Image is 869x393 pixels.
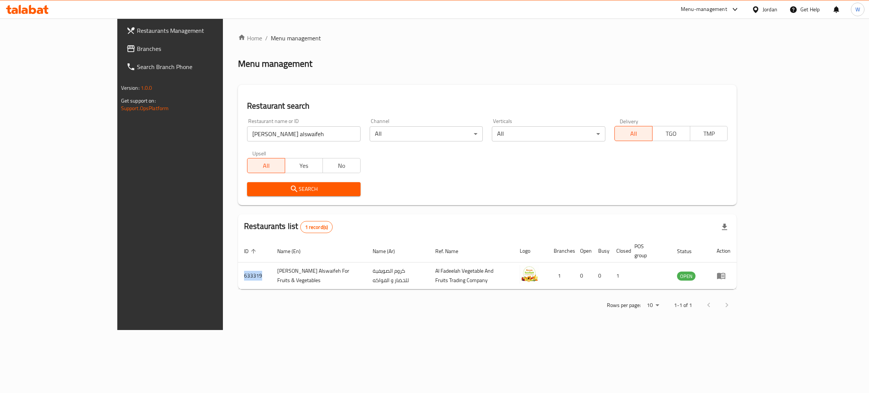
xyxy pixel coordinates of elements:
button: Search [247,182,361,196]
td: Al Fadeelah Vegetable And Fruits Trading Company [429,263,514,289]
span: 1 record(s) [301,224,333,231]
input: Search for restaurant name or ID.. [247,126,361,141]
div: OPEN [677,272,696,281]
div: All [370,126,483,141]
span: W [855,5,860,14]
span: No [326,160,358,171]
label: Delivery [620,118,639,124]
div: All [492,126,605,141]
div: Export file [715,218,734,236]
th: Branches [548,239,574,263]
img: Korom Alswaifeh For Fruits & Vegetables [520,265,539,284]
td: 1 [610,263,628,289]
span: TMP [693,128,725,139]
span: Name (En) [277,247,310,256]
span: ID [244,247,258,256]
div: Rows per page: [644,300,662,311]
span: All [250,160,282,171]
span: Yes [288,160,320,171]
th: Action [711,239,737,263]
nav: breadcrumb [238,34,737,43]
td: [PERSON_NAME] Alswaifeh For Fruits & Vegetables [271,263,367,289]
h2: Restaurants list [244,221,333,233]
button: All [614,126,653,141]
label: Upsell [252,150,266,156]
button: No [322,158,361,173]
span: Status [677,247,702,256]
span: POS group [634,242,662,260]
div: Menu [717,271,731,280]
td: كروم الصويفية للخضار و الفواكه [367,263,429,289]
li: / [265,34,268,43]
a: Support.OpsPlatform [121,103,169,113]
a: Restaurants Management [120,21,263,40]
h2: Restaurant search [247,100,728,112]
th: Open [574,239,592,263]
th: Logo [514,239,548,263]
span: TGO [656,128,687,139]
span: OPEN [677,272,696,281]
div: Total records count [300,221,333,233]
span: Restaurants Management [137,26,256,35]
th: Closed [610,239,628,263]
p: 1-1 of 1 [674,301,692,310]
h2: Menu management [238,58,312,70]
span: All [618,128,649,139]
table: enhanced table [238,239,737,289]
span: Name (Ar) [373,247,405,256]
span: 1.0.0 [141,83,152,93]
button: TMP [690,126,728,141]
span: Menu management [271,34,321,43]
span: Get support on: [121,96,156,106]
a: Search Branch Phone [120,58,263,76]
span: Branches [137,44,256,53]
span: Ref. Name [435,247,468,256]
span: Version: [121,83,140,93]
td: 0 [574,263,592,289]
td: 1 [548,263,574,289]
span: Search [253,184,355,194]
button: TGO [652,126,690,141]
div: Jordan [763,5,777,14]
button: Yes [285,158,323,173]
th: Busy [592,239,610,263]
p: Rows per page: [607,301,641,310]
button: All [247,158,285,173]
span: Search Branch Phone [137,62,256,71]
div: Menu-management [681,5,727,14]
td: 0 [592,263,610,289]
a: Branches [120,40,263,58]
